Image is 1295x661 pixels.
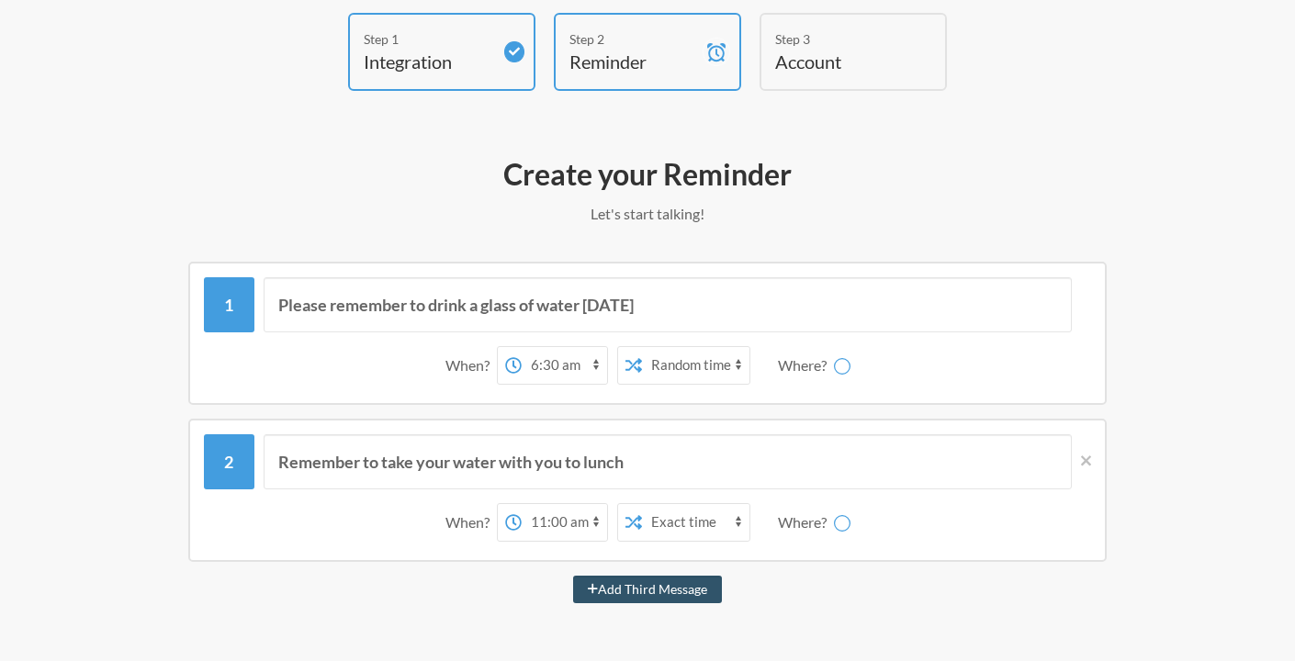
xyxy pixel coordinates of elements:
div: Step 3 [775,29,904,49]
h4: Account [775,49,904,74]
h4: Integration [364,49,492,74]
div: Where? [778,503,834,542]
div: Where? [778,346,834,385]
input: Message [264,277,1073,332]
div: When? [445,503,497,542]
input: Message [264,434,1073,489]
button: Add Third Message [573,576,722,603]
h2: Create your Reminder [115,155,1180,194]
div: Step 1 [364,29,492,49]
div: Step 2 [569,29,698,49]
p: Let's start talking! [115,203,1180,225]
h4: Reminder [569,49,698,74]
div: When? [445,346,497,385]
